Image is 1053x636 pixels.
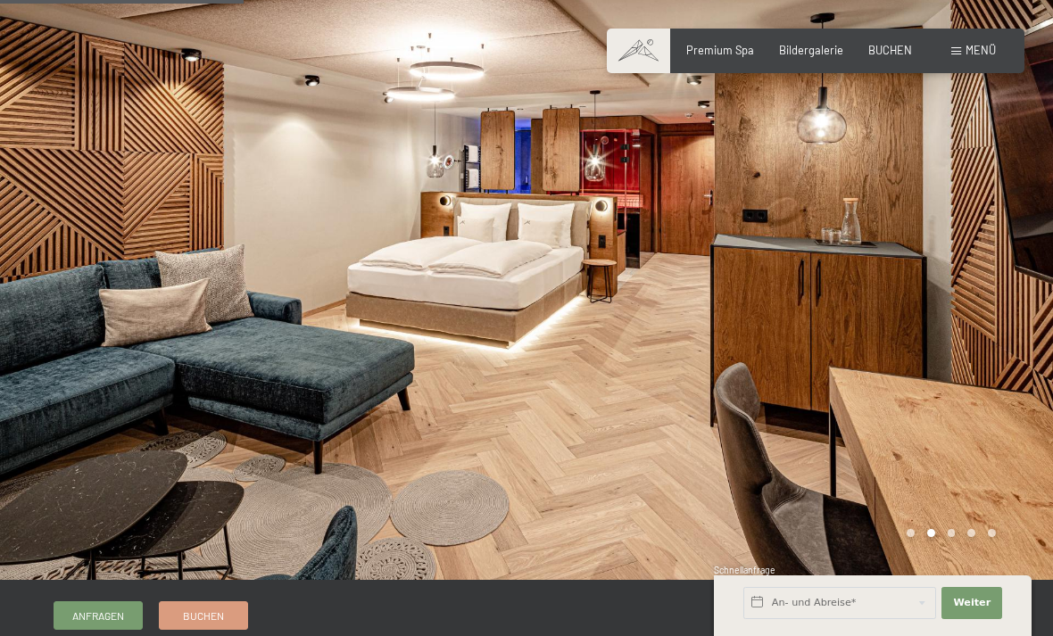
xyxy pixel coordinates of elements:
[160,602,247,629] a: Buchen
[686,43,754,57] a: Premium Spa
[953,596,991,610] span: Weiter
[966,43,996,57] span: Menü
[868,43,912,57] a: BUCHEN
[714,565,775,575] span: Schnellanfrage
[183,608,224,624] span: Buchen
[779,43,843,57] a: Bildergalerie
[72,608,124,624] span: Anfragen
[941,587,1002,619] button: Weiter
[54,602,142,629] a: Anfragen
